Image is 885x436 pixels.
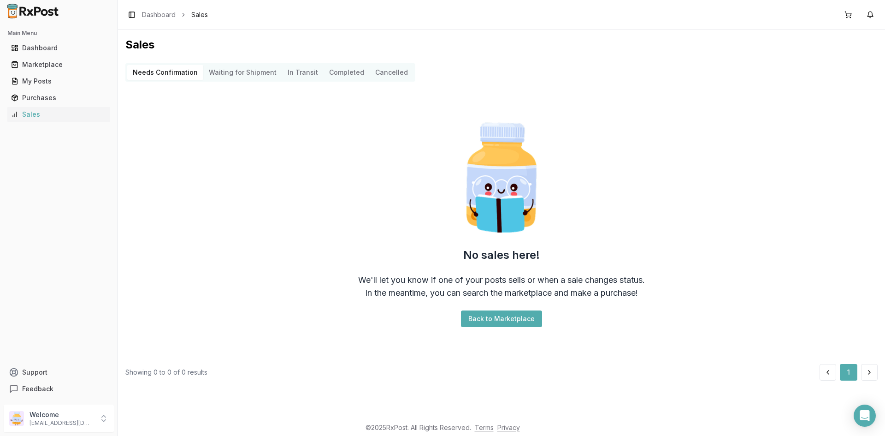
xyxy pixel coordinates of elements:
button: Marketplace [4,57,114,72]
a: Dashboard [7,40,110,56]
button: My Posts [4,74,114,89]
a: Terms [475,424,494,431]
a: Sales [7,106,110,123]
h1: Sales [125,37,878,52]
img: User avatar [9,411,24,426]
h2: No sales here! [463,248,540,263]
h2: Main Menu [7,30,110,37]
button: Needs Confirmation [127,65,203,80]
a: Dashboard [142,10,176,19]
button: Sales [4,107,114,122]
a: Privacy [497,424,520,431]
div: We'll let you know if one of your posts sells or when a sale changes status. [358,274,645,287]
div: Purchases [11,93,106,102]
button: Completed [324,65,370,80]
button: Back to Marketplace [461,311,542,327]
div: In the meantime, you can search the marketplace and make a purchase! [365,287,638,299]
button: Feedback [4,381,114,397]
button: Dashboard [4,41,114,55]
button: Cancelled [370,65,413,80]
div: Open Intercom Messenger [854,405,876,427]
span: Feedback [22,384,53,394]
a: My Posts [7,73,110,90]
div: Sales [11,110,106,119]
button: Waiting for Shipment [203,65,282,80]
p: [EMAIL_ADDRESS][DOMAIN_NAME] [29,419,94,427]
button: Support [4,364,114,381]
div: Marketplace [11,60,106,69]
img: RxPost Logo [4,4,63,18]
div: Showing 0 to 0 of 0 results [125,368,207,377]
a: Marketplace [7,56,110,73]
span: Sales [191,10,208,19]
img: Smart Pill Bottle [442,119,560,237]
div: My Posts [11,77,106,86]
button: 1 [840,364,857,381]
p: Welcome [29,410,94,419]
button: Purchases [4,90,114,105]
button: In Transit [282,65,324,80]
a: Purchases [7,90,110,106]
nav: breadcrumb [142,10,208,19]
div: Dashboard [11,43,106,53]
